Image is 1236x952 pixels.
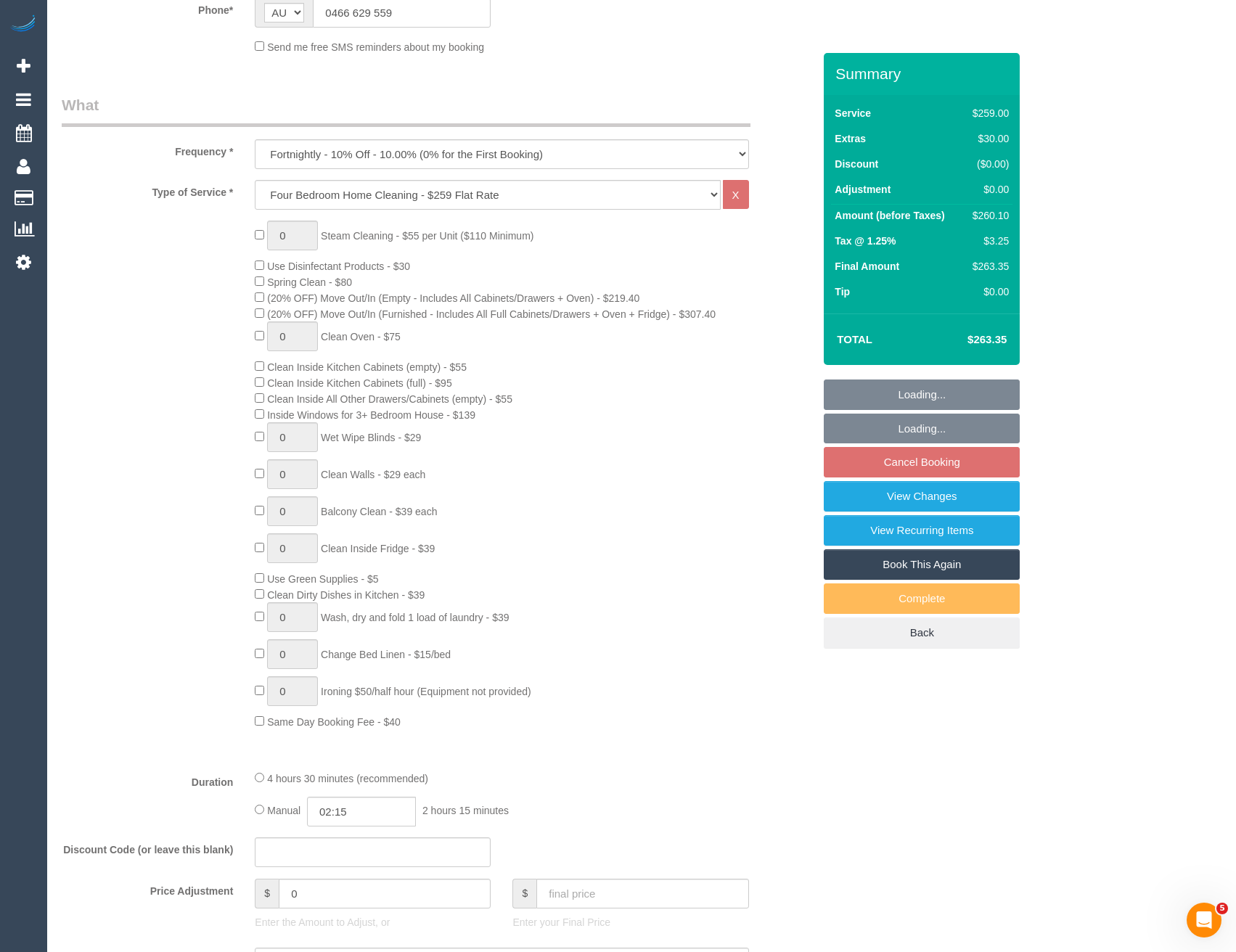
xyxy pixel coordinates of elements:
[837,333,872,345] strong: Total
[824,481,1020,512] a: View Changes
[51,180,244,200] label: Type of Service *
[267,292,639,304] span: (20% OFF) Move Out/In (Empty - Includes All Cabinets/Drawers + Oven) - $219.40
[967,182,1009,197] div: $0.00
[967,157,1009,171] div: ($0.00)
[1187,903,1221,937] iframe: Intercom live chat
[267,805,300,816] span: Manual
[321,230,533,242] span: Steam Cleaning - $55 per Unit ($110 Minimum)
[835,106,871,120] label: Service
[9,15,38,35] img: Automaid Logo
[267,409,475,421] span: Inside Windows for 3+ Bedroom House - $139
[422,805,509,816] span: 2 hours 15 minutes
[835,131,866,146] label: Extras
[255,879,279,908] span: $
[835,234,896,248] label: Tax @ 1.25%
[967,131,1009,146] div: $30.00
[536,879,748,908] input: final price
[967,284,1009,299] div: $0.00
[255,915,491,930] p: Enter the Amount to Adjust, or
[267,393,512,405] span: Clean Inside All Other Drawers/Cabinets (empty) - $55
[835,259,899,274] label: Final Amount
[967,106,1009,120] div: $259.00
[267,377,451,389] span: Clean Inside Kitchen Cabinets (full) - $95
[321,543,435,554] span: Clean Inside Fridge - $39
[1216,903,1228,914] span: 5
[267,589,425,601] span: Clean Dirty Dishes in Kitchen - $39
[321,506,437,517] span: Balcony Clean - $39 each
[835,208,944,223] label: Amount (before Taxes)
[924,334,1007,346] h4: $263.35
[835,65,1012,82] h3: Summary
[512,915,748,930] p: Enter your Final Price
[51,770,244,789] label: Duration
[967,208,1009,223] div: $260.10
[835,182,891,197] label: Adjustment
[321,612,509,623] span: Wash, dry and fold 1 load of laundry - $39
[967,259,1009,274] div: $263.35
[835,157,878,171] label: Discount
[824,549,1020,580] a: Book This Again
[267,716,401,728] span: Same Day Booking Fee - $40
[62,94,750,127] legend: What
[267,41,484,53] span: Send me free SMS reminders about my booking
[267,308,716,320] span: (20% OFF) Move Out/In (Furnished - Includes All Full Cabinets/Drawers + Oven + Fridge) - $307.40
[321,331,401,342] span: Clean Oven - $75
[824,515,1020,546] a: View Recurring Items
[835,284,850,299] label: Tip
[267,361,467,373] span: Clean Inside Kitchen Cabinets (empty) - $55
[267,260,410,272] span: Use Disinfectant Products - $30
[267,573,378,585] span: Use Green Supplies - $5
[51,837,244,857] label: Discount Code (or leave this blank)
[267,276,352,288] span: Spring Clean - $80
[512,879,536,908] span: $
[824,617,1020,648] a: Back
[321,649,451,660] span: Change Bed Linen - $15/bed
[321,432,421,443] span: Wet Wipe Blinds - $29
[321,686,531,697] span: Ironing $50/half hour (Equipment not provided)
[51,879,244,898] label: Price Adjustment
[267,773,428,784] span: 4 hours 30 minutes (recommended)
[967,234,1009,248] div: $3.25
[51,139,244,159] label: Frequency *
[321,469,425,480] span: Clean Walls - $29 each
